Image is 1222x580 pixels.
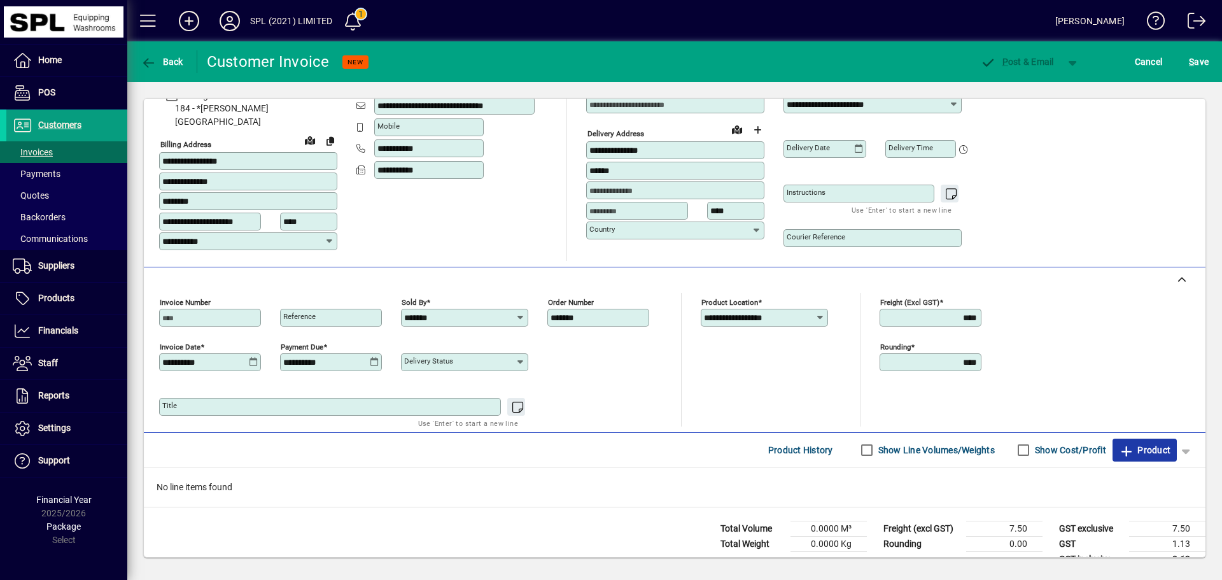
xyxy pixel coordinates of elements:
a: Backorders [6,206,127,228]
td: Freight (excl GST) [877,521,966,536]
span: P [1002,57,1008,67]
span: Financials [38,325,78,336]
a: Financials [6,315,127,347]
button: Copy to Delivery address [320,131,341,151]
a: Settings [6,413,127,444]
a: Logout [1178,3,1206,44]
a: Products [6,283,127,315]
button: Choose address [747,120,768,140]
a: Reports [6,380,127,412]
a: Invoices [6,141,127,163]
span: POS [38,87,55,97]
span: 184 - *[PERSON_NAME] [GEOGRAPHIC_DATA] [159,102,337,129]
a: View on map [300,130,320,150]
a: Staff [6,348,127,379]
mat-label: Instructions [787,188,825,197]
td: 7.50 [1129,521,1205,536]
mat-label: Invoice date [160,342,200,351]
span: Reports [38,390,69,400]
div: No line items found [144,468,1205,507]
td: Total Volume [714,521,790,536]
td: 0.00 [966,536,1043,551]
mat-label: Invoice number [160,297,211,306]
div: [PERSON_NAME] [1055,11,1125,31]
span: Product History [768,440,833,460]
a: Home [6,45,127,76]
label: Show Cost/Profit [1032,444,1106,456]
mat-label: Courier Reference [787,232,845,241]
span: NEW [348,58,363,66]
app-page-header-button: Back [127,50,197,73]
td: 0.0000 Kg [790,536,867,551]
button: Product History [763,439,838,462]
span: Financial Year [36,495,92,505]
button: Product [1113,439,1177,462]
mat-label: Delivery time [888,143,933,152]
button: Profile [209,10,250,32]
span: Package [46,521,81,532]
button: Cancel [1132,50,1166,73]
td: 0.0000 M³ [790,521,867,536]
mat-label: Mobile [377,122,400,131]
mat-label: Delivery date [787,143,830,152]
span: Cancel [1135,52,1163,72]
a: Suppliers [6,250,127,282]
mat-label: Freight (excl GST) [880,297,939,306]
span: Product [1119,440,1170,460]
a: Quotes [6,185,127,206]
span: Staff [38,358,58,368]
span: Invoices [13,147,53,157]
mat-label: Product location [701,297,758,306]
a: Communications [6,228,127,250]
td: 1.13 [1129,536,1205,551]
mat-label: Reference [283,312,316,321]
button: Add [169,10,209,32]
mat-label: Delivery status [404,357,453,365]
span: Back [141,57,183,67]
td: GST exclusive [1053,521,1129,536]
span: Suppliers [38,260,74,271]
span: Backorders [13,212,66,222]
mat-hint: Use 'Enter' to start a new line [418,416,518,430]
mat-label: Payment due [281,342,323,351]
div: SPL (2021) LIMITED [250,11,332,31]
button: Post & Email [974,50,1060,73]
td: Total Weight [714,536,790,551]
span: ave [1189,52,1209,72]
button: Save [1186,50,1212,73]
a: View on map [727,119,747,139]
label: Show Line Volumes/Weights [876,444,995,456]
span: S [1189,57,1194,67]
div: Customer Invoice [207,52,330,72]
mat-label: Rounding [880,342,911,351]
span: Settings [38,423,71,433]
mat-label: Title [162,401,177,410]
span: Home [38,55,62,65]
span: Customers [38,120,81,130]
mat-hint: Use 'Enter' to start a new line [852,202,952,217]
td: Rounding [877,536,966,551]
span: Communications [13,234,88,244]
a: Support [6,445,127,477]
a: POS [6,77,127,109]
span: Payments [13,169,60,179]
button: Back [137,50,186,73]
td: GST [1053,536,1129,551]
span: Support [38,455,70,465]
mat-label: Sold by [402,297,426,306]
span: ost & Email [980,57,1054,67]
mat-label: Country [589,225,615,234]
td: 8.63 [1129,551,1205,567]
mat-label: Order number [548,297,594,306]
td: 7.50 [966,521,1043,536]
a: Knowledge Base [1137,3,1165,44]
a: Payments [6,163,127,185]
span: Products [38,293,74,303]
td: GST inclusive [1053,551,1129,567]
span: Quotes [13,190,49,201]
